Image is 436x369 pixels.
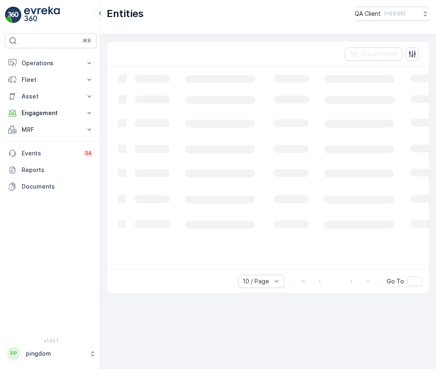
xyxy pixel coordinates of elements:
[5,345,97,362] button: PPpingdom
[22,125,80,134] p: MRF
[387,277,404,285] span: Go To
[5,338,97,343] span: v 1.50.1
[22,149,78,157] p: Events
[5,88,97,105] button: Asset
[5,55,97,71] button: Operations
[5,71,97,88] button: Fleet
[22,109,80,117] p: Engagement
[22,59,80,67] p: Operations
[361,50,397,58] p: Clear Filters
[355,10,381,18] p: QA Client
[5,145,97,162] a: Events34
[5,105,97,121] button: Engagement
[83,37,91,44] p: ⌘B
[22,92,80,101] p: Asset
[5,121,97,138] button: MRF
[85,150,92,157] p: 34
[24,7,60,23] img: logo_light-DOdMpM7g.png
[7,347,20,360] div: PP
[345,47,402,61] button: Clear Filters
[384,10,405,17] p: ( +03:00 )
[22,76,80,84] p: Fleet
[107,7,144,20] p: Entities
[22,166,93,174] p: Reports
[5,162,97,178] a: Reports
[22,182,93,191] p: Documents
[26,349,85,358] p: pingdom
[5,178,97,195] a: Documents
[5,7,22,23] img: logo
[355,7,429,21] button: QA Client(+03:00)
